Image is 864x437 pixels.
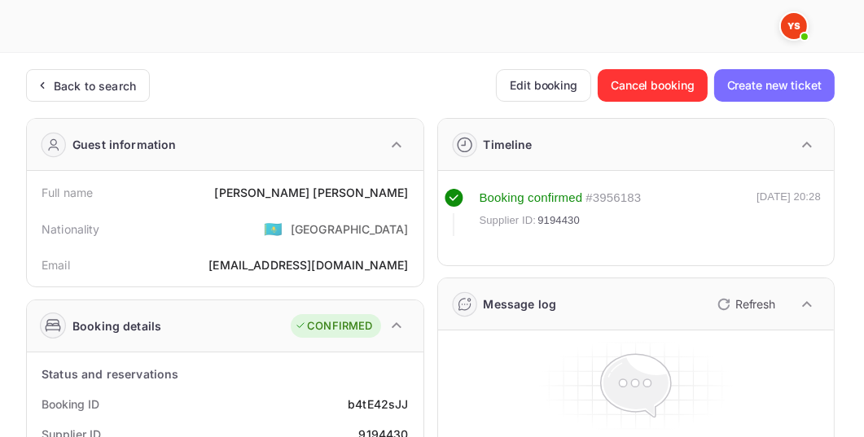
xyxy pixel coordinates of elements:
div: Nationality [42,221,100,238]
div: Booking details [72,317,161,334]
span: 9194430 [537,212,580,229]
div: Status and reservations [42,365,178,382]
div: Full name [42,184,93,201]
div: b4tE42sJJ [348,395,408,413]
div: CONFIRMED [295,318,372,334]
button: Edit booking [496,69,591,102]
span: Supplier ID: [480,212,537,229]
div: Timeline [484,136,533,153]
div: Email [42,256,70,273]
div: Guest information [72,136,177,153]
button: Create new ticket [714,69,835,102]
button: Refresh [708,291,782,317]
div: Booking confirmed [480,189,583,208]
img: Yandex Support [781,13,807,39]
div: [GEOGRAPHIC_DATA] [291,221,409,238]
span: United States [264,214,283,243]
button: Cancel booking [598,69,708,102]
div: [EMAIL_ADDRESS][DOMAIN_NAME] [208,256,408,273]
div: [PERSON_NAME] [PERSON_NAME] [214,184,408,201]
p: Refresh [735,295,775,312]
div: # 3956183 [586,189,641,208]
div: Back to search [54,77,136,94]
div: [DATE] 20:28 [757,189,821,236]
div: Message log [484,295,557,312]
div: Booking ID [42,395,99,413]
